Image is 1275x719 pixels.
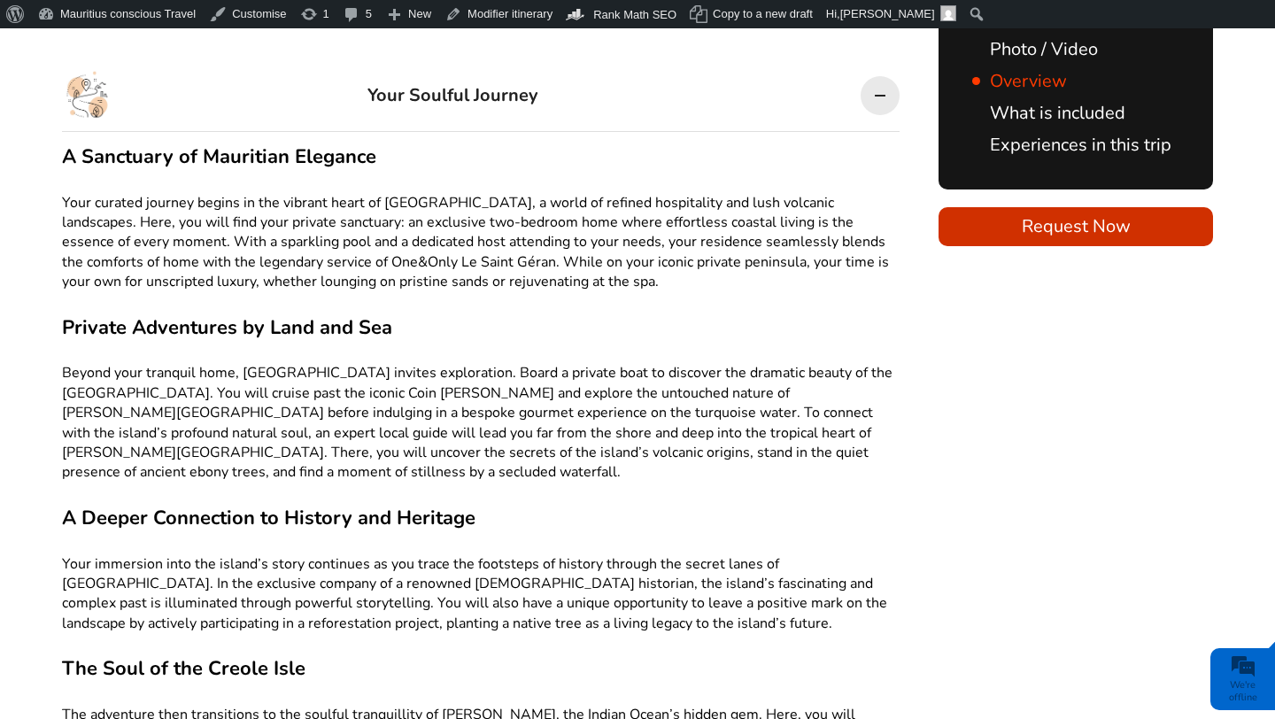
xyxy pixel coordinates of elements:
[19,91,46,118] div: Navigation go back
[62,314,392,341] b: Private Adventures by Land and Sea
[23,268,323,530] textarea: Type your message and click 'Submit'
[23,216,323,255] input: Enter your email address
[840,7,935,20] span: [PERSON_NAME]
[62,143,376,170] b: A Sanctuary of Mauritian Elegance
[972,133,1171,157] a: Experiences in this trip
[1215,679,1271,704] div: We're offline
[972,37,1098,61] a: Photo / Video
[62,363,900,482] p: Beyond your tranquil home, [GEOGRAPHIC_DATA] invites exploration. Board a private boat to discove...
[62,554,900,634] p: Your immersion into the island’s story continues as you trace the footsteps of history through th...
[259,545,321,569] em: Submit
[972,69,1067,93] a: Overview
[62,505,475,531] b: A Deeper Connection to History and Heritage
[593,8,676,21] span: Rank Math SEO
[62,655,305,682] b: The Soul of the Creole Isle
[23,164,323,203] input: Enter your last name
[290,9,333,51] div: Minimize live chat window
[62,193,900,292] p: Your curated journey begins in the vibrant heart of [GEOGRAPHIC_DATA], a world of refined hospita...
[939,214,1213,239] span: Request Now
[367,69,538,122] div: Your Soulful Journey
[119,93,324,116] div: Leave a message
[972,101,1125,125] a: What is included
